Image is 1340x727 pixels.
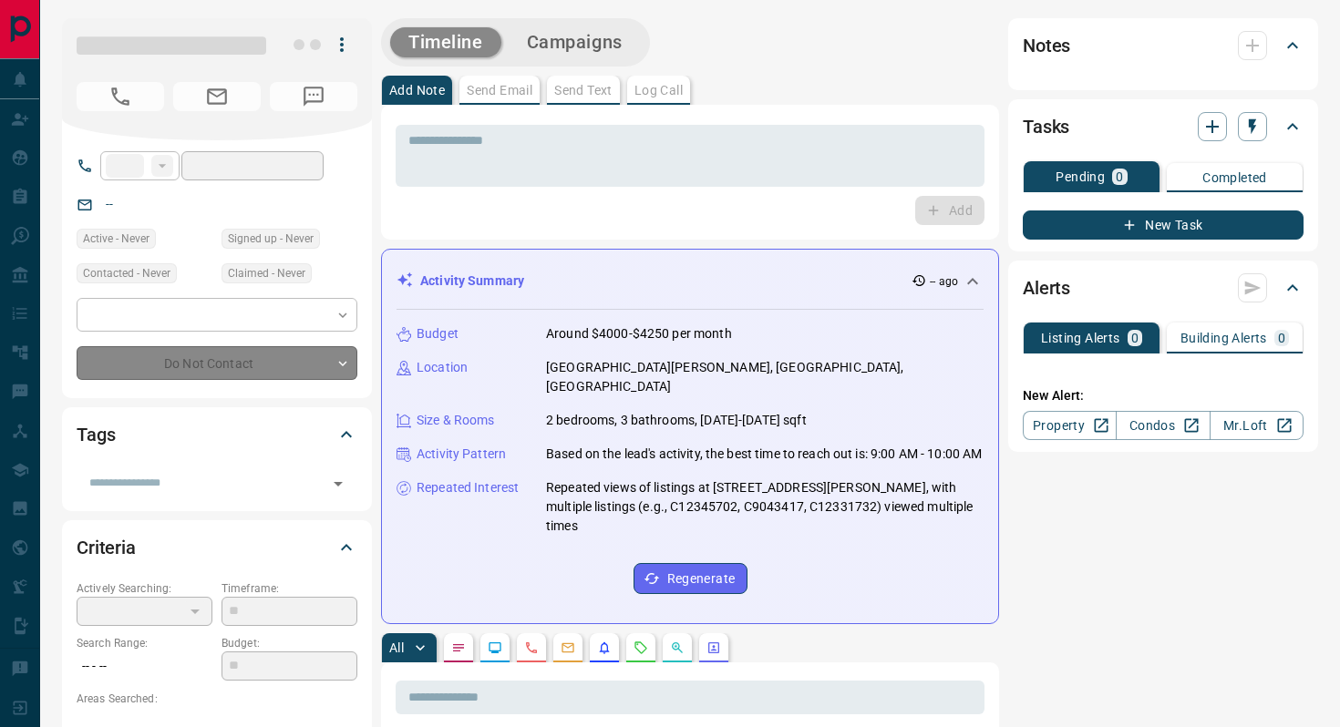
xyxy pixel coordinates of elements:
a: -- [106,197,113,211]
span: Claimed - Never [228,264,305,282]
span: No Number [77,82,164,111]
p: Timeframe: [222,580,357,597]
p: 0 [1116,170,1123,183]
p: -- ago [930,273,958,290]
p: -- - -- [77,651,212,681]
p: Listing Alerts [1041,332,1120,344]
p: 2 bedrooms, 3 bathrooms, [DATE]-[DATE] sqft [546,411,807,430]
svg: Emails [561,640,575,655]
p: Activity Pattern [417,445,506,464]
button: Open [325,471,351,497]
span: Signed up - Never [228,230,314,248]
p: Based on the lead's activity, the best time to reach out is: 9:00 AM - 10:00 AM [546,445,982,464]
a: Property [1023,411,1117,440]
h2: Tags [77,420,115,449]
svg: Notes [451,640,466,655]
span: No Email [173,82,261,111]
button: Campaigns [509,27,641,57]
p: 0 [1131,332,1139,344]
p: 0 [1278,332,1285,344]
div: Notes [1023,24,1304,67]
svg: Calls [524,640,539,655]
h2: Criteria [77,533,136,562]
p: Search Range: [77,635,212,651]
h2: Tasks [1023,112,1069,141]
p: New Alert: [1023,386,1304,405]
svg: Requests [634,640,648,655]
span: No Number [270,82,357,111]
svg: Opportunities [670,640,685,655]
span: Active - Never [83,230,149,248]
div: Criteria [77,526,357,569]
p: Size & Rooms [417,411,495,430]
p: Pending [1056,170,1105,183]
div: Tags [77,413,357,456]
svg: Agent Actions [706,640,721,655]
h2: Notes [1023,31,1070,60]
div: Alerts [1023,266,1304,310]
p: Location [417,358,468,377]
p: Repeated views of listings at [STREET_ADDRESS][PERSON_NAME], with multiple listings (e.g., C12345... [546,478,984,536]
p: Actively Searching: [77,580,212,597]
button: Timeline [390,27,501,57]
a: Mr.Loft [1210,411,1304,440]
p: Completed [1202,171,1267,184]
button: New Task [1023,210,1304,240]
div: Activity Summary-- ago [397,264,984,298]
p: Budget [417,324,459,343]
h2: Alerts [1023,273,1070,302]
p: Building Alerts [1180,332,1267,344]
svg: Listing Alerts [597,640,612,655]
p: Areas Searched: [77,691,357,707]
p: All [389,641,404,654]
p: Repeated Interest [417,478,519,497]
p: Activity Summary [420,271,524,291]
p: Budget: [222,635,357,651]
p: [GEOGRAPHIC_DATA][PERSON_NAME], [GEOGRAPHIC_DATA], [GEOGRAPHIC_DATA] [546,358,984,396]
button: Regenerate [634,563,747,594]
p: Add Note [389,84,445,97]
div: Do Not Contact [77,346,357,380]
svg: Lead Browsing Activity [488,640,502,655]
p: Around $4000-$4250 per month [546,324,732,343]
div: Tasks [1023,105,1304,148]
a: Condos [1116,411,1210,440]
span: Contacted - Never [83,264,170,282]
